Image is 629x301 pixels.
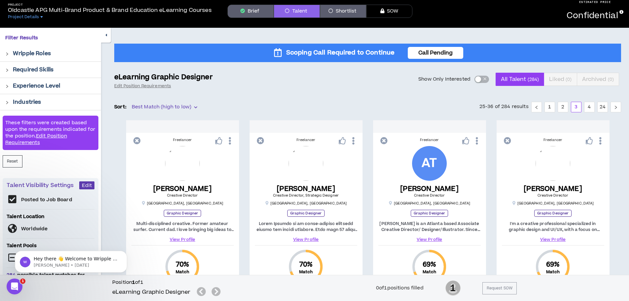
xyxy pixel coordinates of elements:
h6: Position of 1 [112,279,223,286]
div: Freelancer [131,137,234,143]
li: 24 [597,102,608,112]
h5: [PERSON_NAME] [273,185,339,193]
button: Edit [79,181,94,189]
div: Freelancer [255,137,357,143]
p: Graphic Designer [164,210,201,217]
a: 24 [598,102,608,112]
small: Match [176,269,190,275]
span: right [5,68,9,72]
li: 1 [544,102,555,112]
span: 69 % [546,260,560,269]
h5: Project [8,3,212,7]
span: Archived [582,71,614,87]
a: 3 [571,102,581,112]
span: Show Only Interested [418,76,471,83]
span: Creative Director, Strategic Designer [273,193,339,198]
span: 70 % [299,260,313,269]
li: Previous Page [531,102,542,112]
p: Wripple Roles [13,50,51,57]
a: Edit Position Requirements [5,132,67,146]
button: right [611,102,621,112]
p: Oldcastle APG Multi-Brand Product & Brand Education eLearning Courses [8,6,212,14]
a: 1 [545,102,555,112]
a: 2 [558,102,568,112]
p: I'm a creative professional specialized in graphic design and UI/UX, with a focus on branding and... [502,221,604,233]
span: Creative Director [538,193,568,198]
span: right [5,101,9,104]
span: Project Details [8,14,39,19]
li: Next Page [611,102,621,112]
p: Multi-disciplined creative. Former amateur surfer. Current dad. I love bringing big ideas to life... [131,221,234,233]
p: Graphic Designer [411,210,448,217]
div: 0 of 1 positions filled [376,284,424,292]
p: [GEOGRAPHIC_DATA] , [GEOGRAPHIC_DATA] [389,201,471,206]
small: ( 0 ) [608,76,614,83]
small: Match [546,269,560,275]
p: Filter Results [5,34,96,42]
span: Edit [82,182,92,189]
p: Graphic Designer [534,210,572,217]
small: ( 284 ) [528,76,539,83]
p: [PERSON_NAME] is an Atlanta based Associate Creative Director/ Designer/Illustrator. Since making... [378,221,481,233]
span: right [5,52,9,56]
small: Match [299,269,313,275]
p: Lorem Ipsumdo si am conse-adipisc elitsedd eiusmo tem incidi utlabore. Etdo magn 57 aliqu en admi... [255,221,357,233]
div: Andrew T. [412,146,447,181]
p: Required Skills [13,66,53,74]
h5: [PERSON_NAME] [524,185,582,193]
button: Shortlist [320,5,366,18]
h5: [PERSON_NAME] [400,185,459,193]
p: Graphic Designer [287,210,325,217]
span: Creative Director [414,193,445,198]
p: Confidential [567,10,623,22]
span: right [614,105,618,109]
p: Posted to Job Board [21,197,72,203]
img: AslPPsLiQlBbAm7EiXJolpg0gOY0kuNjsUnzb2x5.png [289,146,323,181]
button: Brief [227,5,274,18]
small: ( 0 ) [566,76,572,83]
a: 4 [584,102,594,112]
p: [GEOGRAPHIC_DATA] , [GEOGRAPHIC_DATA] [265,201,347,206]
a: View Profile [255,237,357,243]
button: Talent [274,5,320,18]
a: View Profile [131,237,234,243]
a: Edit Position Requirements [114,83,171,89]
li: 25-36 of 284 results [479,102,529,112]
div: These filters were created based upon the requirements indicated for the position. [3,116,98,150]
span: 70 % [176,260,189,269]
p: Experience Level [13,82,60,90]
button: Request SOW [482,282,517,294]
img: 2Sbgk5DY6Ih4w0ALqWpu6sv0jEk57SX60JOldyx6.png [165,146,200,181]
span: Liked [549,71,572,87]
span: 69 % [423,260,436,269]
span: Creative Director [167,193,198,198]
h5: eLearning Graphic Designer [112,288,190,296]
iframe: Intercom live chat [7,279,22,294]
a: View Profile [378,237,481,243]
div: AT [422,158,437,169]
img: UqBkM5ORGxw5gKUVqSDpryfou1Tj8GHU4LFBiBkN.png [536,146,570,181]
p: [GEOGRAPHIC_DATA] , [GEOGRAPHIC_DATA] [142,201,224,206]
span: Scoping Call Required to Continue [286,48,395,57]
button: left [531,102,542,112]
span: 1 [20,279,25,284]
button: SOW [366,5,412,18]
p: Talent Visibility Settings [7,181,79,189]
li: 2 [558,102,568,112]
div: Freelancer [502,137,604,143]
span: All Talent [501,71,539,87]
span: right [5,85,9,88]
button: Show Only Interested [474,76,489,83]
span: Best Match (high to low) [132,102,197,112]
button: Call Pending [408,47,463,59]
a: View Profile [502,237,604,243]
button: Reset [3,155,22,168]
p: Sort: [114,103,126,111]
span: 1 [445,280,461,296]
small: Match [423,269,437,275]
